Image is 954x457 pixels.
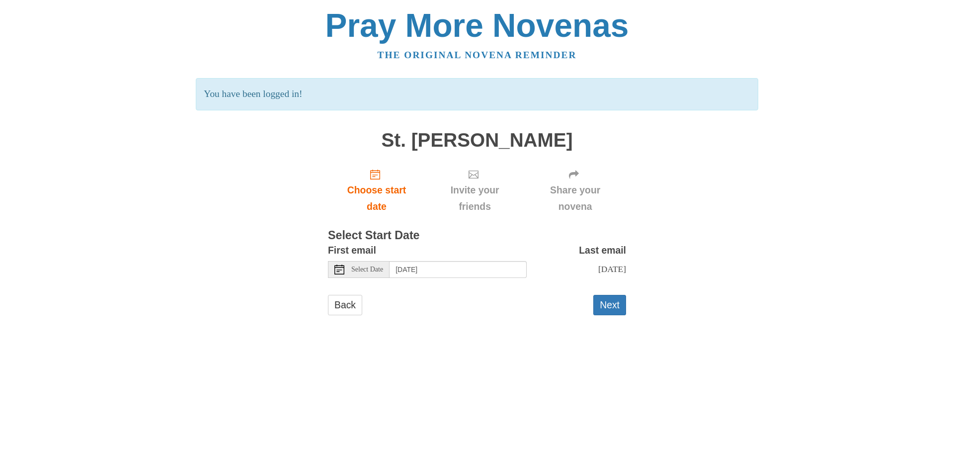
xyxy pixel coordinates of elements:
[593,295,626,315] button: Next
[579,242,626,259] label: Last email
[598,264,626,274] span: [DATE]
[328,130,626,151] h1: St. [PERSON_NAME]
[425,161,524,220] div: Click "Next" to confirm your start date first.
[534,182,616,215] span: Share your novena
[328,161,425,220] a: Choose start date
[325,7,629,44] a: Pray More Novenas
[328,229,626,242] h3: Select Start Date
[351,266,383,273] span: Select Date
[196,78,758,110] p: You have been logged in!
[524,161,626,220] div: Click "Next" to confirm your start date first.
[328,295,362,315] a: Back
[435,182,514,215] span: Invite your friends
[338,182,415,215] span: Choose start date
[378,50,577,60] a: The original novena reminder
[328,242,376,259] label: First email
